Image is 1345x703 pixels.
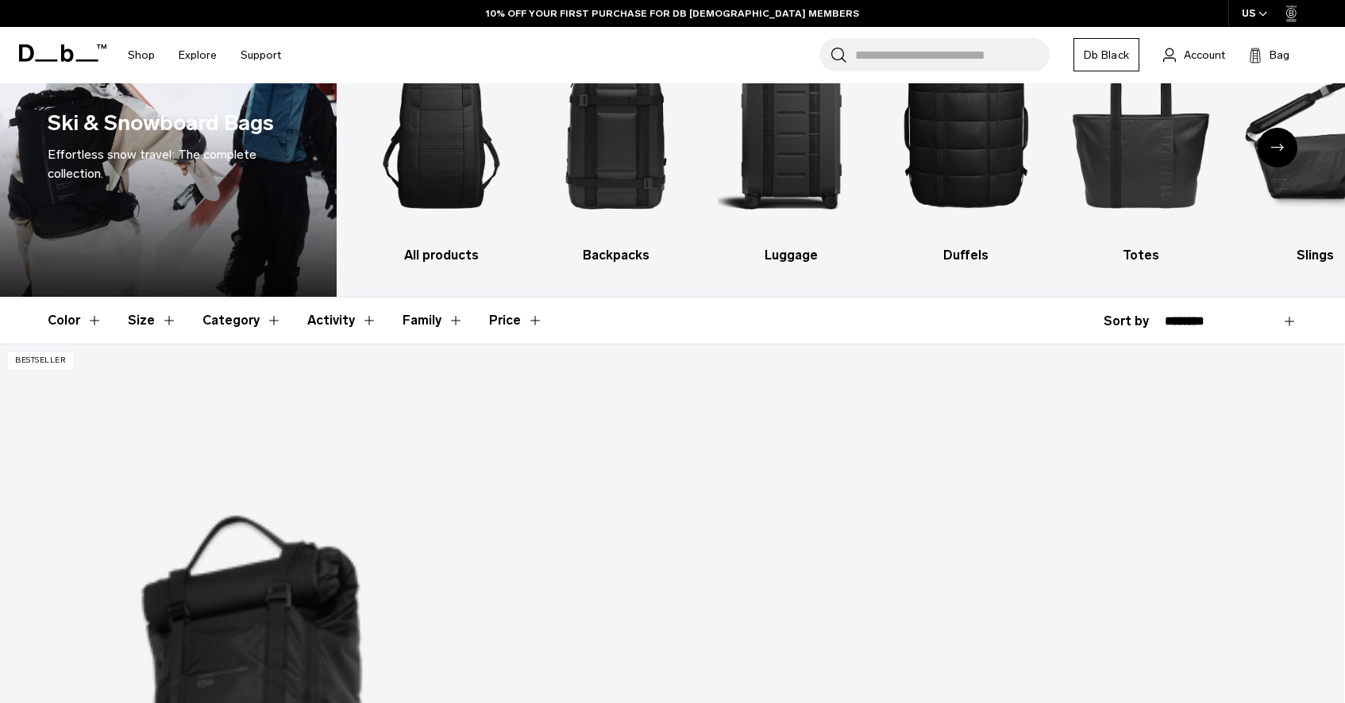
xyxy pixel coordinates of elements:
span: Bag [1270,47,1289,63]
h3: Luggage [718,246,865,265]
a: Db Luggage [718,17,865,265]
li: 4 / 10 [892,17,1039,265]
h1: Ski & Snowboard Bags [48,107,274,140]
a: Account [1163,45,1225,64]
h3: Duffels [892,246,1039,265]
button: Toggle Price [489,298,543,344]
nav: Main Navigation [116,27,293,83]
li: 5 / 10 [1067,17,1214,265]
li: 2 / 10 [543,17,690,265]
img: Db [368,17,515,238]
button: Toggle Filter [48,298,102,344]
button: Bag [1249,45,1289,64]
button: Toggle Filter [128,298,177,344]
img: Db [892,17,1039,238]
li: 1 / 10 [368,17,515,265]
a: Db Totes [1067,17,1214,265]
a: Db Black [1073,38,1139,71]
img: Db [718,17,865,238]
a: Db Backpacks [543,17,690,265]
img: Db [1067,17,1214,238]
div: Next slide [1258,128,1297,167]
a: Support [241,27,281,83]
p: Bestseller [8,352,73,369]
a: Explore [179,27,217,83]
h3: Backpacks [543,246,690,265]
a: Db Duffels [892,17,1039,265]
li: 3 / 10 [718,17,865,265]
button: Toggle Filter [307,298,377,344]
span: Effortless snow travel: The complete collection. [48,147,256,181]
a: 10% OFF YOUR FIRST PURCHASE FOR DB [DEMOGRAPHIC_DATA] MEMBERS [486,6,859,21]
a: Db All products [368,17,515,265]
button: Toggle Filter [403,298,464,344]
span: Account [1184,47,1225,63]
img: Db [543,17,690,238]
h3: Totes [1067,246,1214,265]
h3: All products [368,246,515,265]
button: Toggle Filter [202,298,282,344]
a: Shop [128,27,155,83]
